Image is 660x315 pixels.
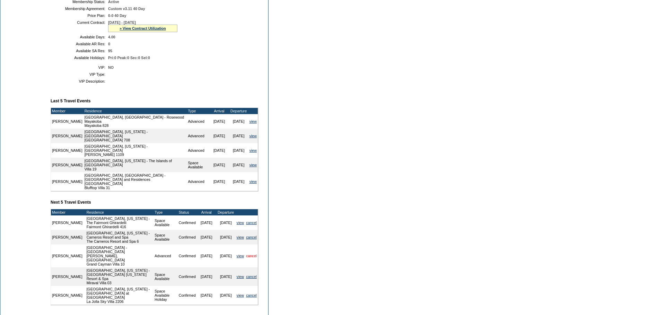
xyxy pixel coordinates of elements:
td: [DATE] [210,158,229,172]
td: Space Available [153,230,177,244]
a: view [237,275,244,279]
td: Space Available [187,158,209,172]
a: cancel [246,275,257,279]
a: view [237,221,244,225]
td: [GEOGRAPHIC_DATA], [GEOGRAPHIC_DATA] - [GEOGRAPHIC_DATA] and Residences [GEOGRAPHIC_DATA] Bluffto... [83,172,187,191]
td: [GEOGRAPHIC_DATA], [US_STATE] - [GEOGRAPHIC_DATA] [US_STATE] Resort & Spa Miraval Villa 03 [86,267,154,286]
td: Residence [83,108,187,114]
td: Advanced [153,244,177,267]
td: [PERSON_NAME] [51,143,83,158]
td: Arrival [210,108,229,114]
a: view [237,254,244,258]
td: [PERSON_NAME] [51,158,83,172]
b: Next 5 Travel Events [51,200,91,205]
td: Member [51,209,83,215]
td: Departure [216,209,236,215]
td: Confirmed [178,244,197,267]
a: cancel [246,254,257,258]
td: Space Available [153,215,177,230]
span: [DATE] - [DATE] [108,20,136,25]
td: [DATE] [210,114,229,129]
td: [DATE] [229,143,248,158]
td: Type [153,209,177,215]
td: Available SA Res: [53,49,105,53]
td: Advanced [187,143,209,158]
td: Available AR Res: [53,42,105,46]
td: [DATE] [197,244,216,267]
td: [DATE] [229,172,248,191]
td: Confirmed [178,215,197,230]
td: [PERSON_NAME] [51,267,83,286]
td: Arrival [197,209,216,215]
span: 0 [108,42,110,46]
a: view [249,134,257,138]
td: VIP: [53,65,105,70]
td: Price Plan: [53,13,105,18]
td: [PERSON_NAME] [51,230,83,244]
span: Custom v3.11 40 Day [108,7,145,11]
a: » View Contract Utilization [120,26,166,30]
td: VIP Description: [53,79,105,83]
a: view [237,235,244,239]
td: [DATE] [197,267,216,286]
a: cancel [246,221,257,225]
td: [DATE] [229,114,248,129]
td: Advanced [187,129,209,143]
td: [GEOGRAPHIC_DATA] - [GEOGRAPHIC_DATA][PERSON_NAME], [GEOGRAPHIC_DATA] Grand Cayman Villa 10 [86,244,154,267]
td: [PERSON_NAME] [51,244,83,267]
td: [PERSON_NAME] [51,114,83,129]
a: view [249,148,257,152]
a: view [249,119,257,123]
td: [DATE] [216,267,236,286]
span: NO [108,65,114,70]
a: view [249,163,257,167]
td: [GEOGRAPHIC_DATA], [US_STATE] - [GEOGRAPHIC_DATA] [GEOGRAPHIC_DATA] 708 [83,129,187,143]
td: [DATE] [197,230,216,244]
td: Member [51,108,83,114]
td: Confirmed [178,286,197,305]
td: Advanced [187,114,209,129]
td: [DATE] [197,286,216,305]
a: view [249,179,257,184]
td: [GEOGRAPHIC_DATA], [US_STATE] - The Fairmont Ghirardelli Fairmont Ghirardelli 416 [86,215,154,230]
b: Last 5 Travel Events [51,99,90,103]
td: [DATE] [216,286,236,305]
td: Available Days: [53,35,105,39]
td: Available Holidays: [53,56,105,60]
td: [GEOGRAPHIC_DATA], [US_STATE] - [GEOGRAPHIC_DATA] [PERSON_NAME] 1109 [83,143,187,158]
td: Departure [229,108,248,114]
td: [GEOGRAPHIC_DATA], [US_STATE] - [GEOGRAPHIC_DATA] at [GEOGRAPHIC_DATA] La Jolla Sky Villa 2206 [86,286,154,305]
td: [DATE] [216,244,236,267]
span: 0-0 40 Day [108,13,126,18]
a: cancel [246,293,257,297]
td: Advanced [187,172,209,191]
td: [PERSON_NAME] [51,215,83,230]
td: Space Available Holiday [153,286,177,305]
td: [PERSON_NAME] [51,172,83,191]
span: Pri:0 Peak:0 Sec:0 Sel:0 [108,56,150,60]
td: [DATE] [216,230,236,244]
td: [GEOGRAPHIC_DATA], [GEOGRAPHIC_DATA] - Rosewood Mayakoba Mayakoba 828 [83,114,187,129]
td: Status [178,209,197,215]
td: [GEOGRAPHIC_DATA], [US_STATE] - Carneros Resort and Spa The Carneros Resort and Spa 6 [86,230,154,244]
td: Membership Agreement: [53,7,105,11]
td: [DATE] [229,158,248,172]
td: [GEOGRAPHIC_DATA], [US_STATE] - The Islands of [GEOGRAPHIC_DATA] Villa 19 [83,158,187,172]
a: cancel [246,235,257,239]
td: VIP Type: [53,72,105,76]
td: Residence [86,209,154,215]
td: [DATE] [210,172,229,191]
td: Type [187,108,209,114]
td: [DATE] [210,143,229,158]
td: [PERSON_NAME] [51,129,83,143]
td: [DATE] [197,215,216,230]
td: [DATE] [216,215,236,230]
span: 4.00 [108,35,115,39]
td: [DATE] [229,129,248,143]
td: Confirmed [178,230,197,244]
a: view [237,293,244,297]
td: Current Contract: [53,20,105,32]
td: Confirmed [178,267,197,286]
span: 95 [108,49,112,53]
td: [DATE] [210,129,229,143]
